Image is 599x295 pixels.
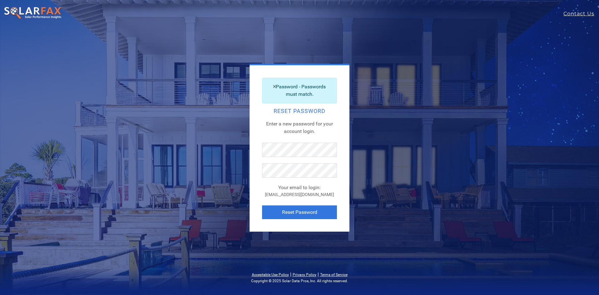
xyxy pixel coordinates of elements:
div: [EMAIL_ADDRESS][DOMAIN_NAME] [262,191,337,198]
a: Contact Us [563,10,599,17]
a: Close [273,82,276,91]
a: Terms of Service [320,273,348,277]
span: Enter a new password for your account login. [266,121,333,134]
div: Your email to login: [262,184,337,191]
div: Password - Passwords must match. [262,78,337,103]
a: Privacy Policy [293,273,316,277]
img: SolarFax [4,7,62,20]
span: | [290,271,291,277]
button: Reset Password [262,205,337,219]
a: Acceptable Use Policy [252,273,289,277]
span: | [318,271,319,277]
h2: Reset Password [262,108,337,114]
